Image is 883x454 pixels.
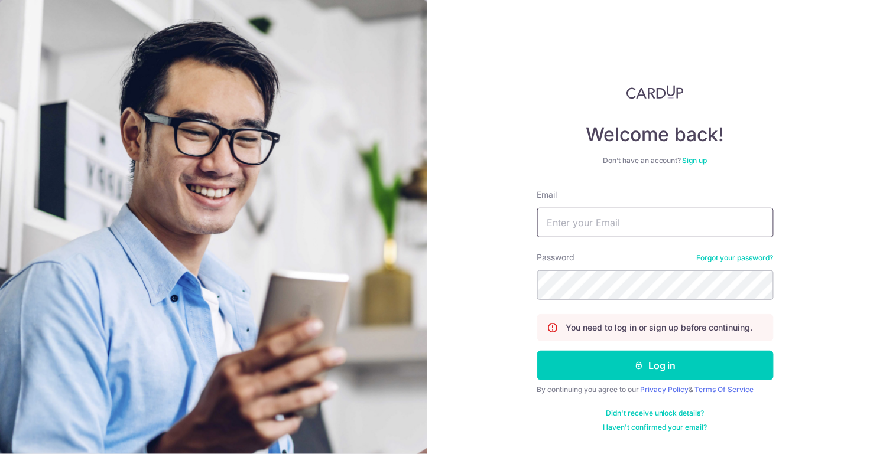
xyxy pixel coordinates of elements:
[537,123,774,146] h4: Welcome back!
[566,322,753,334] p: You need to log in or sign up before continuing.
[626,85,684,99] img: CardUp Logo
[537,252,575,263] label: Password
[697,253,774,263] a: Forgot your password?
[603,423,707,432] a: Haven't confirmed your email?
[537,208,774,237] input: Enter your Email
[537,189,557,201] label: Email
[606,409,705,418] a: Didn't receive unlock details?
[641,385,689,394] a: Privacy Policy
[683,156,707,165] a: Sign up
[695,385,754,394] a: Terms Of Service
[537,351,774,380] button: Log in
[537,385,774,394] div: By continuing you agree to our &
[537,156,774,165] div: Don’t have an account?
